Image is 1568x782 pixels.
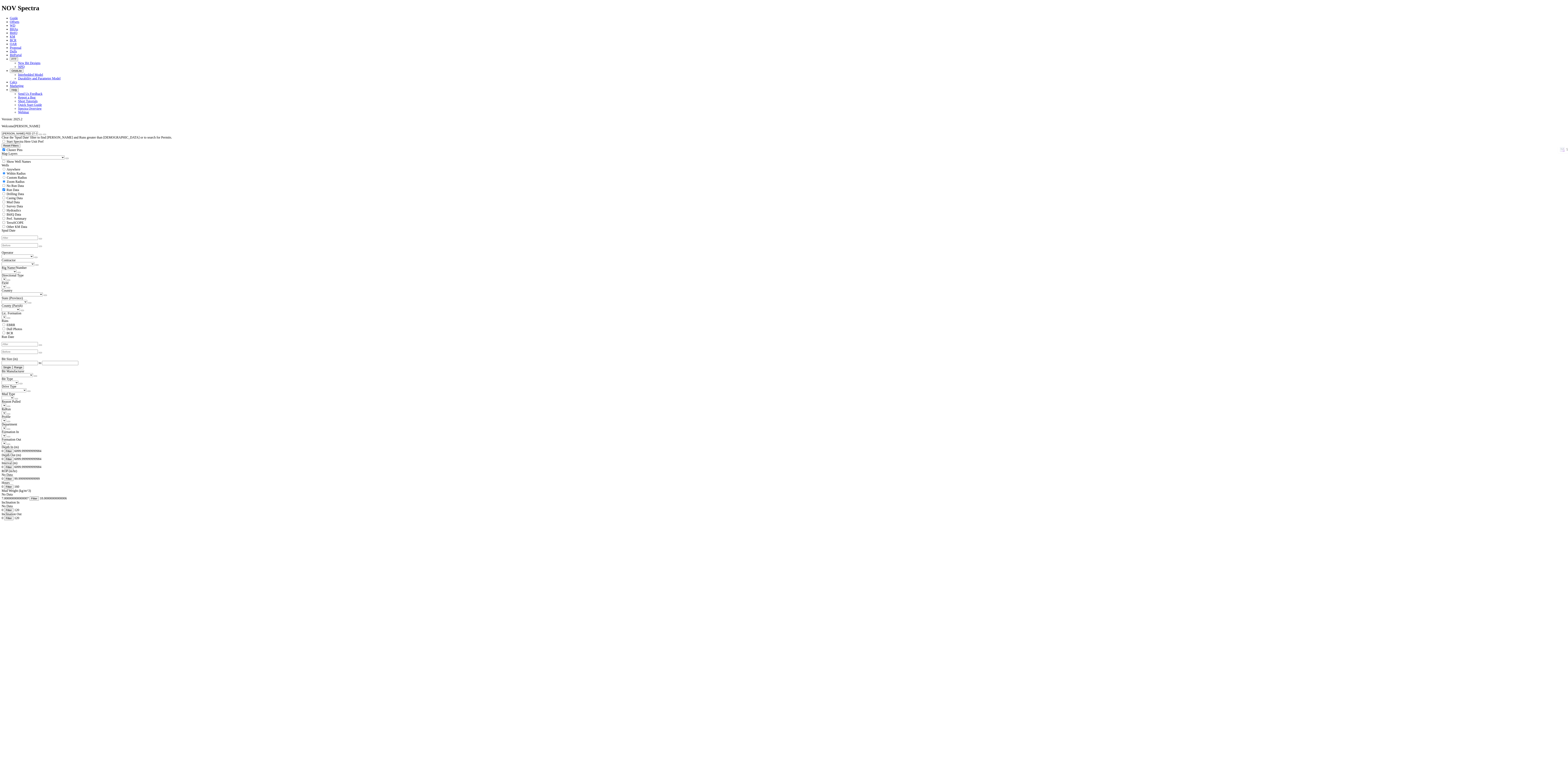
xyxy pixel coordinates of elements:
span: to [39,361,41,365]
span: (m/hr) [9,469,17,473]
a: BitPortal [10,53,22,57]
button: Filter [4,485,14,489]
span: Drive Type [2,385,16,388]
span: County (Parish) [2,304,23,307]
span: 0 [2,457,3,461]
span: 0 [2,465,3,469]
span: Depth In [2,445,13,449]
div: Wells [2,164,1566,167]
span: Perf. Summary [7,217,26,220]
span: FTT [11,58,16,61]
span: Anywhere [7,168,20,171]
span: EBRR [7,323,15,327]
button: OrbitLite [10,69,23,73]
span: WD [10,24,15,27]
span: Start Spectra Here [7,140,31,143]
span: 0 [2,449,3,453]
a: Marketing [10,84,24,88]
span: Contractor [2,258,16,262]
a: Interbedded Model [18,73,43,76]
span: Mud Type [2,392,15,396]
input: Before [2,243,38,248]
button: Filter [30,496,39,501]
a: BHAs [10,27,18,31]
span: 6099.999999999984 [14,465,41,469]
span: Within Radius [7,172,26,175]
input: After [2,236,38,240]
span: 0 [2,485,3,488]
a: OAR [10,42,17,46]
span: Custom Radius [7,176,27,179]
span: Spud Date [2,229,15,232]
button: Reset Filters [2,143,20,148]
h1: NOV Spectra [2,4,1566,12]
span: Inclination Out [2,512,22,516]
span: Run Data [7,188,19,192]
button: Filter [4,465,14,469]
span: Unit Pref [31,140,43,143]
span: OrbitLite [11,69,22,72]
span: BitIQ Data [7,213,21,216]
span: [PERSON_NAME] [14,124,40,128]
span: Hydraulics [7,209,21,212]
span: Directional Type [2,274,24,277]
a: NPD [18,65,25,68]
span: Offsets [10,20,19,24]
a: Durability and Parameter Model [18,77,61,80]
span: Show Well Names [7,160,31,163]
a: Short Tutorials [18,99,38,103]
span: ROP [2,469,8,473]
span: Inclination In [2,501,19,504]
span: 0 [2,516,3,520]
span: No Data [2,473,13,476]
a: Dulls [10,50,17,53]
input: Start Spectra Here [2,140,5,143]
span: No Data [2,493,13,496]
button: Filter [4,508,14,512]
span: Bit Manufacturer [2,369,24,373]
span: Map Layers [2,152,17,155]
a: Quick Start Guide [18,103,42,107]
span: Department [2,423,17,426]
span: (m) [13,461,17,465]
span: (kg/m^3) [19,489,31,492]
button: FTT [10,57,18,61]
filter-controls-checkbox: Hydraulics Analysis [2,208,1566,212]
span: Survey Data [7,205,23,208]
span: 160 [14,485,19,488]
span: KM [10,35,15,38]
span: Zoom Radius [7,180,25,183]
span: BitIQ [10,31,17,35]
button: Single [2,365,13,369]
span: 120 [14,508,19,512]
div: Version: 2025.2 [2,117,1566,121]
span: Reason Pulled [2,400,21,403]
filter-controls-checkbox: TerraSCOPE Data [2,221,1566,225]
span: Cluster Pins [7,148,23,152]
span: BCR [7,331,13,335]
input: Before [2,350,38,354]
span: Calcs [10,80,17,84]
a: Webinar [18,110,29,114]
input: After [2,342,38,346]
filter-controls-checkbox: TerraSCOPE Data [2,225,1566,229]
a: Proposal [10,46,21,49]
span: (m) [14,445,19,449]
span: 120 [14,516,19,520]
span: Bit Type [2,377,13,381]
button: Help [10,88,19,92]
span: Guide [10,16,18,20]
span: Bit Size [2,357,12,361]
button: Filter [4,516,14,520]
button: Filter [4,477,14,481]
span: Other KM Data [7,225,27,228]
span: Profile [2,415,11,418]
input: Search [2,131,38,136]
span: BCR [10,39,16,42]
span: Drilling Data [7,192,24,196]
span: ReRun [2,407,11,411]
